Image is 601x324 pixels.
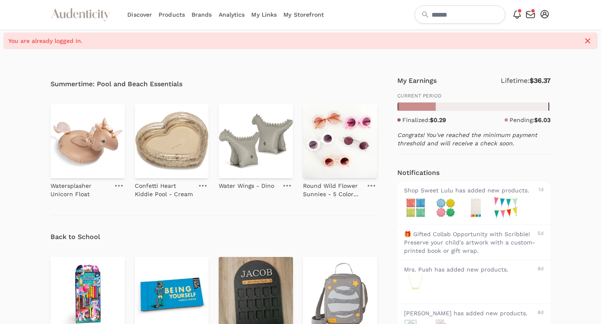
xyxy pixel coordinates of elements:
div: 8d [538,265,544,274]
p: Confetti Heart Kiddie Pool - Cream [135,182,194,198]
p: Water Wings - Dino [219,182,274,190]
img: Shop-Sweet-Lulu-Bright-Scalloped-Plate-Set_1000x.jpg [404,196,427,219]
p: Watersplasher Unicorn Float [51,182,110,198]
p: Round Wild Flower Sunnies - 5 Color Options [303,182,362,198]
img: MF999997-0_1000x.jpg [404,275,427,299]
p: Pending: [510,116,550,124]
img: Confetti Heart Kiddie Pool - Cream [135,104,209,178]
img: Shop-Sweet-Lulu-_Bright-Confetti-Guest-Napkin_1000x.jpg [464,196,487,219]
strong: $0.29 [430,117,446,123]
img: Round Wild Flower Sunnies - 5 Color Options [303,104,377,178]
div: 🎁 Gifted Collab Opportunity with Scribble! Preserve your child's artwork with a custom-printed bo... [404,230,535,255]
div: 8d [538,309,544,317]
img: Watersplasher Unicorn Float [51,104,125,178]
div: [PERSON_NAME] has added new products. [404,309,535,317]
a: 🎁 Gifted Collab Opportunity with Scribble! Preserve your child's artwork with a custom-printed bo... [397,224,550,260]
div: Shop Sweet Lulu has added new products. [404,186,536,194]
h4: Notifications [397,168,439,178]
a: Water Wings - Dino [219,178,274,190]
p: Lifetime: [501,76,550,86]
p: Congrats! You've reached the minimum payment threshold and will receive a check soon. [397,131,550,147]
a: Watersplasher Unicorn Float [51,178,110,198]
div: Mrs. Push has added new products. [404,265,535,274]
a: Mrs. Push has added new products. 8d [397,260,550,304]
a: Confetti Heart Kiddie Pool - Cream [135,178,194,198]
div: 1d [538,186,544,194]
div: 5d [538,230,544,255]
a: Shop Sweet Lulu has added new products. 1d [397,181,550,224]
h4: Back to School [51,232,377,242]
img: Water Wings - Dino [219,104,293,178]
p: CURRENT PERIOD [397,92,550,99]
strong: $6.03 [534,117,550,123]
img: Shop-Sweet-Lulu-Rainbow-Fabric-Bunting-1_1000x.jpg [494,196,518,219]
a: Round Wild Flower Sunnies - 5 Color Options [303,178,362,198]
strong: $36.37 [530,77,550,85]
img: Shop-Sweet-Lulu-Bright-Ric-Rac-Plates_1000x.jpg [434,196,457,219]
h4: My Earnings [397,76,437,86]
span: You are already logged in. [8,37,578,45]
p: Finalized: [402,116,446,124]
h4: Summertime: Pool and Beach Essentials [51,79,377,89]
